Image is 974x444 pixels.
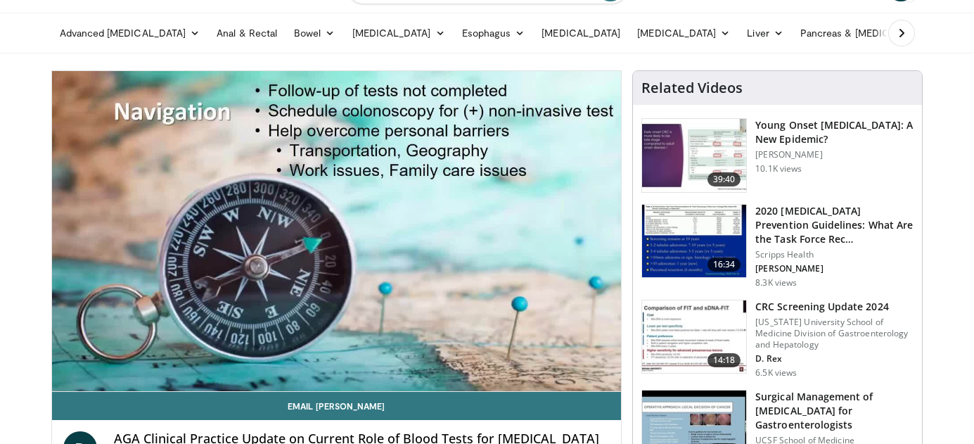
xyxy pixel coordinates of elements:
[642,205,746,278] img: 1ac37fbe-7b52-4c81-8c6c-a0dd688d0102.150x105_q85_crop-smart_upscale.jpg
[755,300,914,314] h3: CRC Screening Update 2024
[755,277,797,288] p: 8.3K views
[755,249,914,260] p: Scripps Health
[52,392,622,420] a: Email [PERSON_NAME]
[642,119,746,192] img: b23cd043-23fa-4b3f-b698-90acdd47bf2e.150x105_q85_crop-smart_upscale.jpg
[208,19,286,47] a: Anal & Rectal
[629,19,738,47] a: [MEDICAL_DATA]
[755,390,914,432] h3: Surgical Management of [MEDICAL_DATA] for Gastroenterologists
[707,172,741,186] span: 39:40
[51,19,209,47] a: Advanced [MEDICAL_DATA]
[792,19,956,47] a: Pancreas & [MEDICAL_DATA]
[286,19,343,47] a: Bowel
[641,204,914,288] a: 16:34 2020 [MEDICAL_DATA] Prevention Guidelines: What Are the Task Force Rec… Scripps Health [PER...
[52,71,622,392] video-js: Video Player
[755,149,914,160] p: [PERSON_NAME]
[641,300,914,379] a: 14:18 CRC Screening Update 2024 [US_STATE] University School of Medicine Division of Gastroentero...
[755,118,914,146] h3: Young Onset [MEDICAL_DATA]: A New Epidemic?
[533,19,629,47] a: [MEDICAL_DATA]
[755,367,797,379] p: 6.5K views
[707,258,741,272] span: 16:34
[755,353,914,364] p: D. Rex
[642,300,746,374] img: 91500494-a7c6-4302-a3df-6280f031e251.150x105_q85_crop-smart_upscale.jpg
[641,80,743,96] h4: Related Videos
[454,19,534,47] a: Esophagus
[641,118,914,193] a: 39:40 Young Onset [MEDICAL_DATA]: A New Epidemic? [PERSON_NAME] 10.1K views
[755,317,914,350] p: [US_STATE] University School of Medicine Division of Gastroenterology and Hepatology
[738,19,791,47] a: Liver
[755,163,802,175] p: 10.1K views
[755,263,914,274] p: [PERSON_NAME]
[344,19,454,47] a: [MEDICAL_DATA]
[707,353,741,367] span: 14:18
[755,204,914,246] h3: 2020 [MEDICAL_DATA] Prevention Guidelines: What Are the Task Force Rec…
